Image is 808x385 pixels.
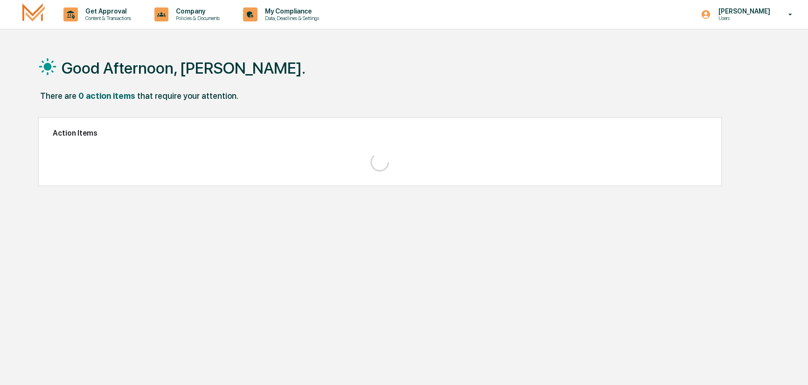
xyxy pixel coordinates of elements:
[258,7,324,15] p: My Compliance
[78,15,136,21] p: Content & Transactions
[53,129,707,137] h2: Action Items
[22,3,45,25] img: logo
[168,7,224,15] p: Company
[40,91,77,101] div: There are
[78,91,135,101] div: 0 action items
[62,59,306,77] h1: Good Afternoon, [PERSON_NAME].
[711,15,775,21] p: Users
[168,15,224,21] p: Policies & Documents
[711,7,775,15] p: [PERSON_NAME]
[78,7,136,15] p: Get Approval
[137,91,238,101] div: that require your attention.
[258,15,324,21] p: Data, Deadlines & Settings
